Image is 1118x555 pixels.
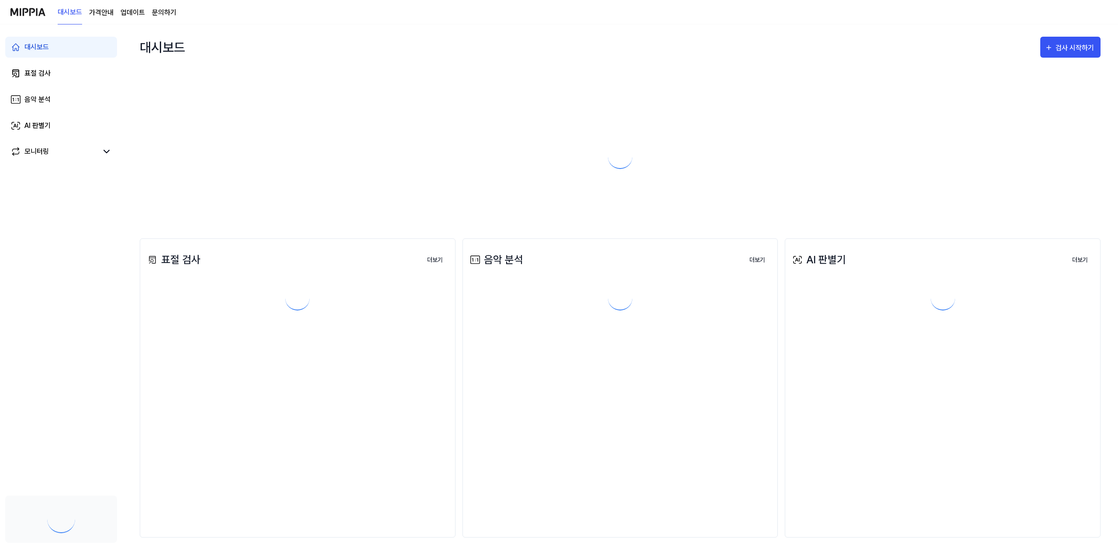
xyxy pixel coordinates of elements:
[1040,37,1101,58] button: 검사 시작하기
[24,121,51,131] div: AI 판별기
[89,7,114,18] button: 가격안내
[145,252,200,268] div: 표절 검사
[24,68,51,79] div: 표절 검사
[5,89,117,110] a: 음악 분석
[5,63,117,84] a: 표절 검사
[790,252,846,268] div: AI 판별기
[742,252,772,269] button: 더보기
[1056,42,1096,54] div: 검사 시작하기
[24,146,49,157] div: 모니터링
[24,94,51,105] div: 음악 분석
[5,115,117,136] a: AI 판별기
[5,37,117,58] a: 대시보드
[58,0,82,24] a: 대시보드
[1065,252,1095,269] button: 더보기
[152,7,176,18] a: 문의하기
[121,7,145,18] a: 업데이트
[468,252,523,268] div: 음악 분석
[420,252,450,269] button: 더보기
[24,42,49,52] div: 대시보드
[140,33,185,61] div: 대시보드
[10,146,98,157] a: 모니터링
